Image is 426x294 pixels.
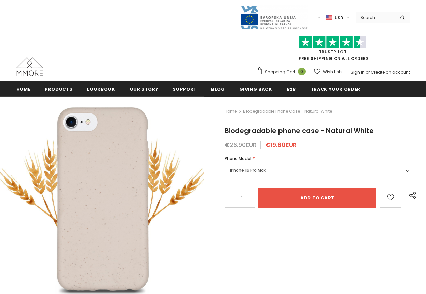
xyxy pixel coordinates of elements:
a: B2B [287,81,296,96]
span: Home [16,86,31,92]
a: Blog [211,81,225,96]
a: Shopping Cart 0 [256,67,309,77]
span: Giving back [239,86,272,92]
img: MMORE Cases [16,57,43,76]
span: Biodegradable phone case - Natural White [225,126,374,135]
span: Blog [211,86,225,92]
span: Track your order [310,86,360,92]
input: Add to cart [258,188,376,208]
img: USD [326,15,332,21]
a: Home [225,107,237,116]
a: Track your order [310,81,360,96]
span: Lookbook [87,86,115,92]
label: iPhone 16 Pro Max [225,164,415,177]
span: B2B [287,86,296,92]
img: Javni Razpis [240,5,308,30]
span: 0 [298,68,306,75]
span: support [173,86,197,92]
span: or [366,69,370,75]
a: Javni Razpis [240,14,308,20]
a: Create an account [371,69,410,75]
span: Shopping Cart [265,69,295,75]
input: Search Site [356,12,395,22]
span: Our Story [130,86,159,92]
a: Sign In [351,69,365,75]
span: €19.80EUR [265,141,297,149]
span: €26.90EUR [225,141,257,149]
img: Trust Pilot Stars [299,36,366,49]
span: FREE SHIPPING ON ALL ORDERS [256,39,410,61]
span: Products [45,86,72,92]
span: USD [335,14,343,21]
a: Home [16,81,31,96]
a: Giving back [239,81,272,96]
a: Trustpilot [319,49,347,55]
a: Our Story [130,81,159,96]
span: Phone Model [225,156,251,161]
span: Wish Lists [323,69,343,75]
a: Wish Lists [314,66,343,78]
a: support [173,81,197,96]
span: Biodegradable phone case - Natural White [243,107,332,116]
a: Products [45,81,72,96]
a: Lookbook [87,81,115,96]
